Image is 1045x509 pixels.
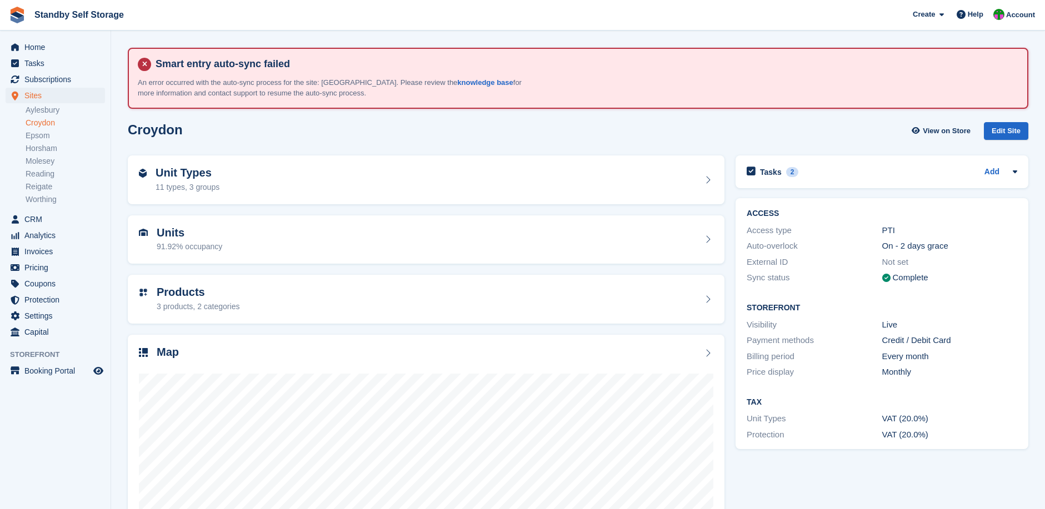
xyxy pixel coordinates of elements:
a: Reigate [26,182,105,192]
a: View on Store [910,122,975,140]
h2: Tax [747,398,1017,407]
h2: Croydon [128,122,183,137]
div: VAT (20.0%) [882,429,1017,441]
a: Worthing [26,194,105,205]
div: Payment methods [747,334,882,347]
h2: Unit Types [156,167,219,179]
div: Complete [893,271,928,284]
a: Add [984,166,999,179]
span: Tasks [24,56,91,71]
div: External ID [747,256,882,269]
a: Molesey [26,156,105,167]
a: menu [6,244,105,259]
a: Standby Self Storage [30,6,128,24]
img: custom-product-icn-752c56ca05d30b4aa98f6f15887a0e09747e85b44ffffa43cff429088544963d.svg [139,288,148,297]
a: Products 3 products, 2 categories [128,275,724,324]
span: Analytics [24,228,91,243]
div: Live [882,319,1017,331]
span: Protection [24,292,91,308]
img: map-icn-33ee37083ee616e46c38cad1a60f524a97daa1e2b2c8c0bc3eb3415660979fc1.svg [139,348,148,357]
div: 3 products, 2 categories [157,301,239,313]
div: Edit Site [984,122,1028,140]
a: menu [6,39,105,55]
div: 11 types, 3 groups [156,182,219,193]
div: 2 [786,167,799,177]
a: menu [6,324,105,340]
a: menu [6,211,105,227]
img: stora-icon-8386f47178a22dfd0bd8f6a31ec36ba5ce8667c1dd55bd0f319d3a0aa187defe.svg [9,7,26,23]
a: menu [6,363,105,379]
div: Billing period [747,350,882,363]
div: Protection [747,429,882,441]
div: Unit Types [747,412,882,425]
span: Create [913,9,935,20]
span: Invoices [24,244,91,259]
h2: Tasks [760,167,782,177]
div: PTI [882,224,1017,237]
h2: Products [157,286,239,299]
span: Account [1006,9,1035,21]
a: menu [6,308,105,324]
a: Preview store [92,364,105,377]
a: menu [6,88,105,103]
span: Storefront [10,349,111,360]
span: Home [24,39,91,55]
a: menu [6,72,105,87]
div: Not set [882,256,1017,269]
div: Visibility [747,319,882,331]
h2: Storefront [747,304,1017,313]
span: Settings [24,308,91,324]
span: Help [968,9,983,20]
span: Capital [24,324,91,340]
span: View on Store [923,125,971,137]
a: knowledge base [457,78,513,87]
div: Monthly [882,366,1017,379]
a: menu [6,228,105,243]
a: menu [6,292,105,308]
div: Access type [747,224,882,237]
h2: Units [157,226,222,239]
div: Price display [747,366,882,379]
a: Croydon [26,118,105,128]
h2: Map [157,346,179,359]
a: menu [6,276,105,291]
span: Sites [24,88,91,103]
a: menu [6,56,105,71]
a: Reading [26,169,105,179]
div: Sync status [747,271,882,284]
a: Epsom [26,130,105,141]
h4: Smart entry auto-sync failed [151,58,1018,70]
div: Credit / Debit Card [882,334,1017,347]
a: Aylesbury [26,105,105,115]
div: VAT (20.0%) [882,412,1017,425]
span: Subscriptions [24,72,91,87]
a: Unit Types 11 types, 3 groups [128,155,724,204]
a: menu [6,260,105,275]
span: Booking Portal [24,363,91,379]
a: Edit Site [984,122,1028,145]
a: Units 91.92% occupancy [128,215,724,264]
span: Pricing [24,260,91,275]
h2: ACCESS [747,209,1017,218]
span: CRM [24,211,91,227]
img: unit-type-icn-2b2737a686de81e16bb02015468b77c625bbabd49415b5ef34ead5e3b44a266d.svg [139,169,147,178]
div: 91.92% occupancy [157,241,222,253]
div: Every month [882,350,1017,363]
div: On - 2 days grace [882,240,1017,253]
p: An error occurred with the auto-sync process for the site: [GEOGRAPHIC_DATA]. Please review the f... [138,77,527,99]
div: Auto-overlock [747,240,882,253]
span: Coupons [24,276,91,291]
img: unit-icn-7be61d7bf1b0ce9d3e12c5938cc71ed9869f7b940bace4675aadf7bd6d80202e.svg [139,229,148,236]
img: Michelle Mustoe [993,9,1004,20]
a: Horsham [26,143,105,154]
